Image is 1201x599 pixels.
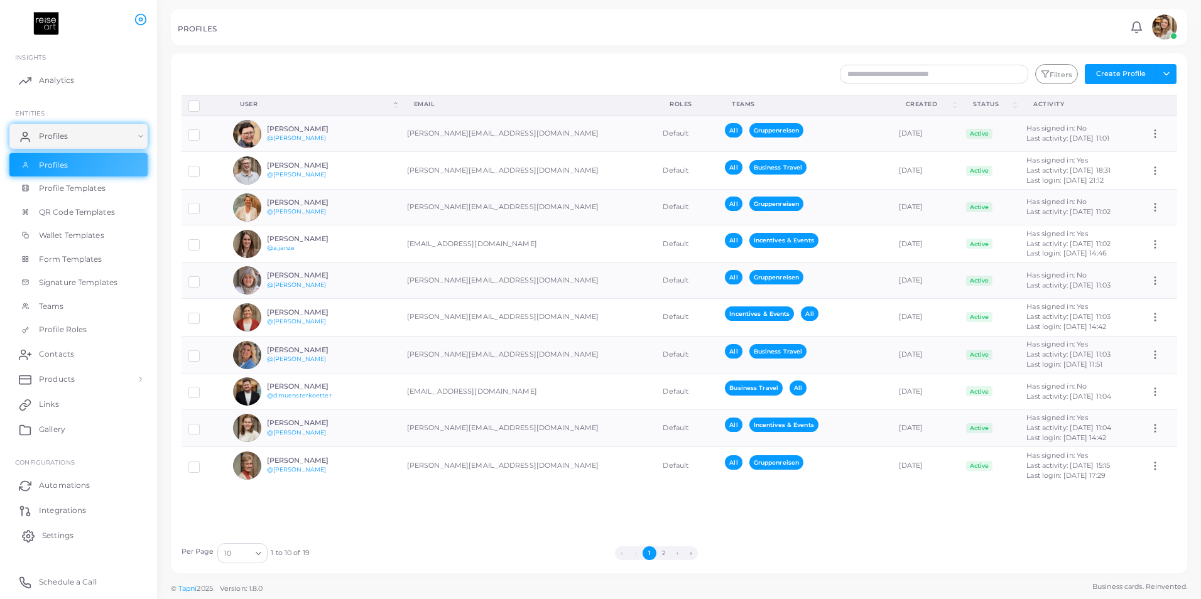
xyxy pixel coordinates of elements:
[310,546,1004,560] ul: Pagination
[1026,382,1087,391] span: Has signed in: No
[656,225,718,263] td: Default
[1026,229,1088,238] span: Has signed in: Yes
[400,152,656,190] td: [PERSON_NAME][EMAIL_ADDRESS][DOMAIN_NAME]
[966,166,992,176] span: Active
[725,123,742,138] span: All
[39,131,68,142] span: Profiles
[1148,14,1180,40] a: avatar
[656,447,718,484] td: Default
[966,276,992,286] span: Active
[1092,581,1187,592] span: Business cards. Reinvented.
[1026,239,1111,248] span: Last activity: [DATE] 11:02
[1026,166,1111,175] span: Last activity: [DATE] 18:31
[966,386,992,396] span: Active
[178,584,197,593] a: Tapni
[1026,360,1102,369] span: Last login: [DATE] 11:51
[1026,471,1106,480] span: Last login: [DATE] 17:29
[233,451,261,480] img: avatar
[749,160,807,175] span: Business Travel
[39,424,65,435] span: Gallery
[39,277,117,288] span: Signature Templates
[749,344,807,359] span: Business Travel
[15,458,75,466] span: Configurations
[892,409,960,447] td: [DATE]
[892,262,960,298] td: [DATE]
[725,197,742,211] span: All
[232,546,251,560] input: Search for option
[973,100,1011,109] div: Status
[414,100,643,109] div: Email
[9,498,148,523] a: Integrations
[267,171,327,178] a: @[PERSON_NAME]
[1026,156,1088,165] span: Has signed in: Yes
[267,235,359,243] h6: [PERSON_NAME]
[39,207,115,218] span: QR Code Templates
[9,318,148,342] a: Profile Roles
[39,183,106,194] span: Profile Templates
[725,306,794,321] span: Incentives & Events
[1026,340,1088,348] span: Has signed in: Yes
[267,355,327,362] a: @[PERSON_NAME]
[9,342,148,367] a: Contacts
[892,152,960,190] td: [DATE]
[9,68,148,93] a: Analytics
[15,109,45,117] span: ENTITIES
[233,193,261,222] img: avatar
[684,546,698,560] button: Go to last page
[1026,134,1109,143] span: Last activity: [DATE] 11:01
[400,336,656,374] td: [PERSON_NAME][EMAIL_ADDRESS][DOMAIN_NAME]
[267,308,359,316] h6: [PERSON_NAME]
[725,233,742,247] span: All
[267,208,327,215] a: @[PERSON_NAME]
[39,576,97,588] span: Schedule a Call
[39,505,86,516] span: Integrations
[966,129,992,139] span: Active
[1026,281,1111,289] span: Last activity: [DATE] 11:03
[656,190,718,225] td: Default
[400,116,656,152] td: [PERSON_NAME][EMAIL_ADDRESS][DOMAIN_NAME]
[233,303,261,332] img: avatar
[39,480,90,491] span: Automations
[267,271,359,279] h6: [PERSON_NAME]
[267,134,327,141] a: @[PERSON_NAME]
[267,456,359,465] h6: [PERSON_NAME]
[400,298,656,336] td: [PERSON_NAME][EMAIL_ADDRESS][DOMAIN_NAME]
[220,584,263,593] span: Version: 1.8.0
[267,392,332,399] a: @d.muensterkoetter
[267,161,359,170] h6: [PERSON_NAME]
[1026,176,1104,185] span: Last login: [DATE] 21:12
[1026,423,1111,432] span: Last activity: [DATE] 11:04
[267,318,327,325] a: @[PERSON_NAME]
[267,382,359,391] h6: [PERSON_NAME]
[656,546,670,560] button: Go to page 2
[42,530,73,541] span: Settings
[1026,249,1107,257] span: Last login: [DATE] 14:46
[39,159,68,171] span: Profiles
[656,409,718,447] td: Default
[233,156,261,185] img: avatar
[725,270,742,284] span: All
[233,120,261,148] img: avatar
[732,100,878,109] div: Teams
[749,270,803,284] span: Gruppenreisen
[39,230,104,241] span: Wallet Templates
[9,392,148,417] a: Links
[400,262,656,298] td: [PERSON_NAME][EMAIL_ADDRESS][DOMAIN_NAME]
[39,254,102,265] span: Form Templates
[656,374,718,409] td: Default
[966,239,992,249] span: Active
[1152,14,1177,40] img: avatar
[9,569,148,595] a: Schedule a Call
[643,546,656,560] button: Go to page 1
[966,423,992,433] span: Active
[1035,64,1078,84] button: Filters
[892,298,960,336] td: [DATE]
[1033,100,1128,109] div: activity
[11,12,81,35] img: logo
[240,100,391,109] div: User
[1026,312,1111,321] span: Last activity: [DATE] 11:03
[271,548,309,558] span: 1 to 10 of 19
[966,461,992,471] span: Active
[1085,64,1156,84] button: Create Profile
